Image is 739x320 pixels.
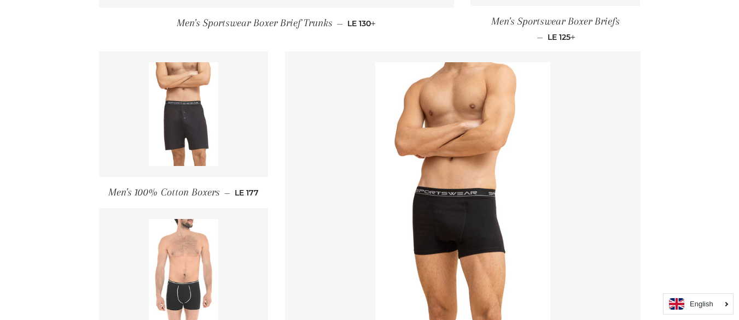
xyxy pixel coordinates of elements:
span: Men's Sportswear Boxer Brief Trunks [177,17,333,29]
span: LE 125 [548,32,575,42]
i: English [690,300,713,307]
span: LE 130 [347,19,376,28]
span: Men's Sportswear Boxer Briefs [491,15,620,27]
span: — [537,32,543,42]
a: English [669,298,728,310]
a: Men's 100% Cotton Boxers — LE 177 [99,177,269,208]
a: Men's Sportswear Boxer Brief Trunks — LE 130 [99,8,455,39]
span: — [337,19,343,28]
span: LE 177 [235,188,259,198]
span: — [224,188,230,198]
span: Men's 100% Cotton Boxers [108,186,220,198]
a: Men's Sportswear Boxer Briefs — LE 125 [470,6,640,51]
